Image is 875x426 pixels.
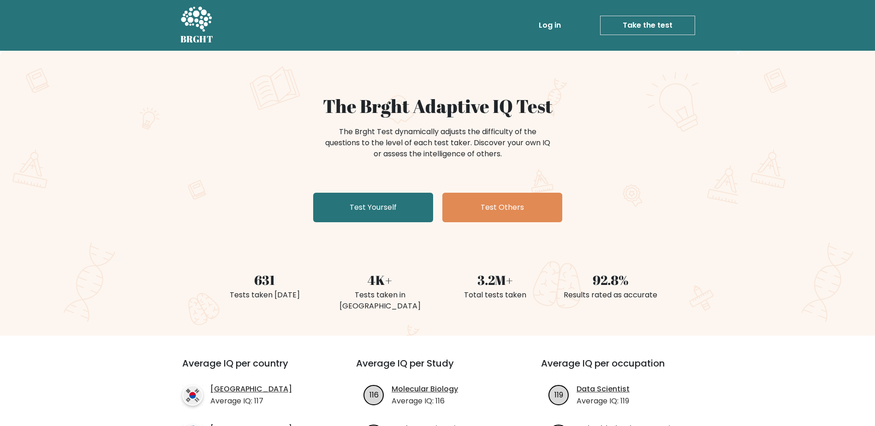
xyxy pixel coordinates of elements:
a: Log in [535,16,565,35]
a: Test Yourself [313,193,433,222]
a: Take the test [600,16,695,35]
div: 631 [213,270,317,290]
div: Results rated as accurate [559,290,663,301]
div: 3.2M+ [443,270,548,290]
h3: Average IQ per occupation [541,358,704,380]
img: country [182,385,203,406]
div: 92.8% [559,270,663,290]
div: Total tests taken [443,290,548,301]
a: BRGHT [180,4,214,47]
div: The Brght Test dynamically adjusts the difficulty of the questions to the level of each test take... [322,126,553,160]
div: Tests taken [DATE] [213,290,317,301]
text: 116 [369,389,379,400]
p: Average IQ: 119 [577,396,630,407]
p: Average IQ: 116 [392,396,458,407]
h5: BRGHT [180,34,214,45]
a: Test Others [442,193,562,222]
text: 119 [554,389,563,400]
p: Average IQ: 117 [210,396,292,407]
a: [GEOGRAPHIC_DATA] [210,384,292,395]
h3: Average IQ per country [182,358,323,380]
div: Tests taken in [GEOGRAPHIC_DATA] [328,290,432,312]
a: Molecular Biology [392,384,458,395]
div: 4K+ [328,270,432,290]
h3: Average IQ per Study [356,358,519,380]
h1: The Brght Adaptive IQ Test [213,95,663,117]
a: Data Scientist [577,384,630,395]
